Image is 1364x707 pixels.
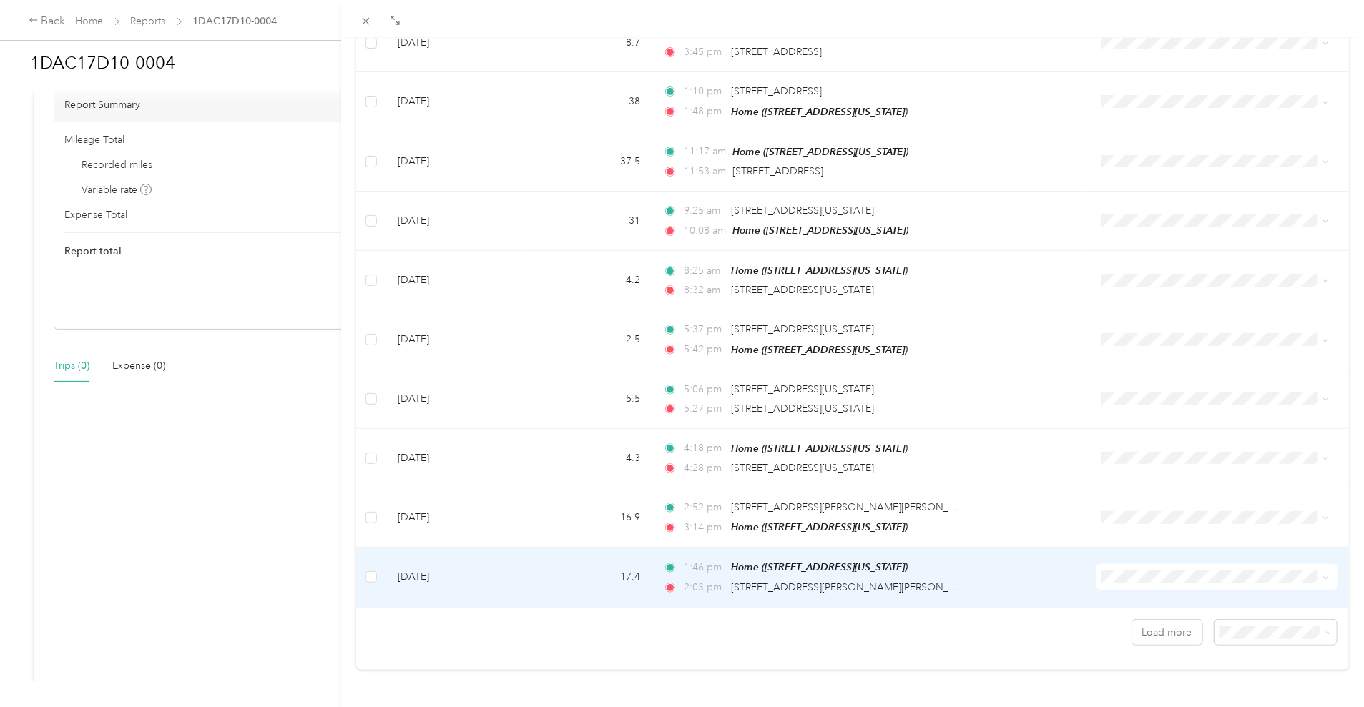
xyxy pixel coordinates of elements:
td: 31 [527,192,652,251]
span: 8:25 am [684,263,725,279]
button: Load more [1132,620,1202,645]
span: 5:42 pm [684,342,725,357]
span: 5:27 pm [684,401,725,417]
span: [STREET_ADDRESS][US_STATE] [731,462,874,474]
span: Home ([STREET_ADDRESS][US_STATE]) [732,224,909,236]
span: Home ([STREET_ADDRESS][US_STATE]) [732,146,909,157]
span: [STREET_ADDRESS][US_STATE] [731,402,874,415]
span: 3:14 pm [684,520,725,535]
span: 9:25 am [684,203,725,219]
td: 8.7 [527,14,652,72]
span: 8:32 am [684,282,725,298]
td: [DATE] [386,548,528,607]
td: 2.5 [527,310,652,370]
span: 2:03 pm [684,580,725,595]
td: 4.2 [527,251,652,310]
span: 10:08 am [684,223,726,239]
span: Home ([STREET_ADDRESS][US_STATE]) [731,106,908,117]
span: Home ([STREET_ADDRESS][US_STATE]) [731,344,908,355]
span: 5:37 pm [684,322,725,337]
td: [DATE] [386,310,528,370]
td: 5.5 [527,370,652,429]
span: [STREET_ADDRESS] [731,85,822,97]
span: [STREET_ADDRESS] [732,165,823,177]
td: [DATE] [386,488,528,548]
td: 38 [527,72,652,132]
span: 5:06 pm [684,382,725,397]
iframe: Everlance-gr Chat Button Frame [1284,627,1364,707]
td: [DATE] [386,251,528,310]
td: 16.9 [527,488,652,548]
span: 4:18 pm [684,440,725,456]
td: [DATE] [386,192,528,251]
td: [DATE] [386,72,528,132]
span: Home ([STREET_ADDRESS][US_STATE]) [731,264,908,276]
span: 11:53 am [684,164,726,179]
span: [STREET_ADDRESS] [731,46,822,58]
td: [DATE] [386,429,528,488]
span: Home ([STREET_ADDRESS][US_STATE]) [731,561,908,573]
span: [STREET_ADDRESS][US_STATE] [731,284,874,296]
span: 2:52 pm [684,500,725,515]
td: [DATE] [386,370,528,429]
td: 37.5 [527,132,652,192]
span: [STREET_ADDRESS][US_STATE] [731,323,874,335]
span: [STREET_ADDRESS][US_STATE] [731,204,874,217]
span: Home ([STREET_ADDRESS][US_STATE]) [731,521,908,533]
span: Home ([STREET_ADDRESS][US_STATE]) [731,443,908,454]
span: [STREET_ADDRESS][PERSON_NAME][PERSON_NAME][US_STATE] [731,501,1033,513]
td: 4.3 [527,429,652,488]
span: 1:48 pm [684,104,725,119]
span: 11:17 am [684,144,726,159]
span: 3:45 pm [684,44,725,60]
span: 4:28 pm [684,460,725,476]
span: 1:46 pm [684,560,725,575]
span: [STREET_ADDRESS][PERSON_NAME][PERSON_NAME][US_STATE] [731,581,1033,593]
span: 1:10 pm [684,84,725,99]
td: [DATE] [386,132,528,192]
td: 17.4 [527,548,652,607]
td: [DATE] [386,14,528,72]
span: [STREET_ADDRESS][US_STATE] [731,383,874,395]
